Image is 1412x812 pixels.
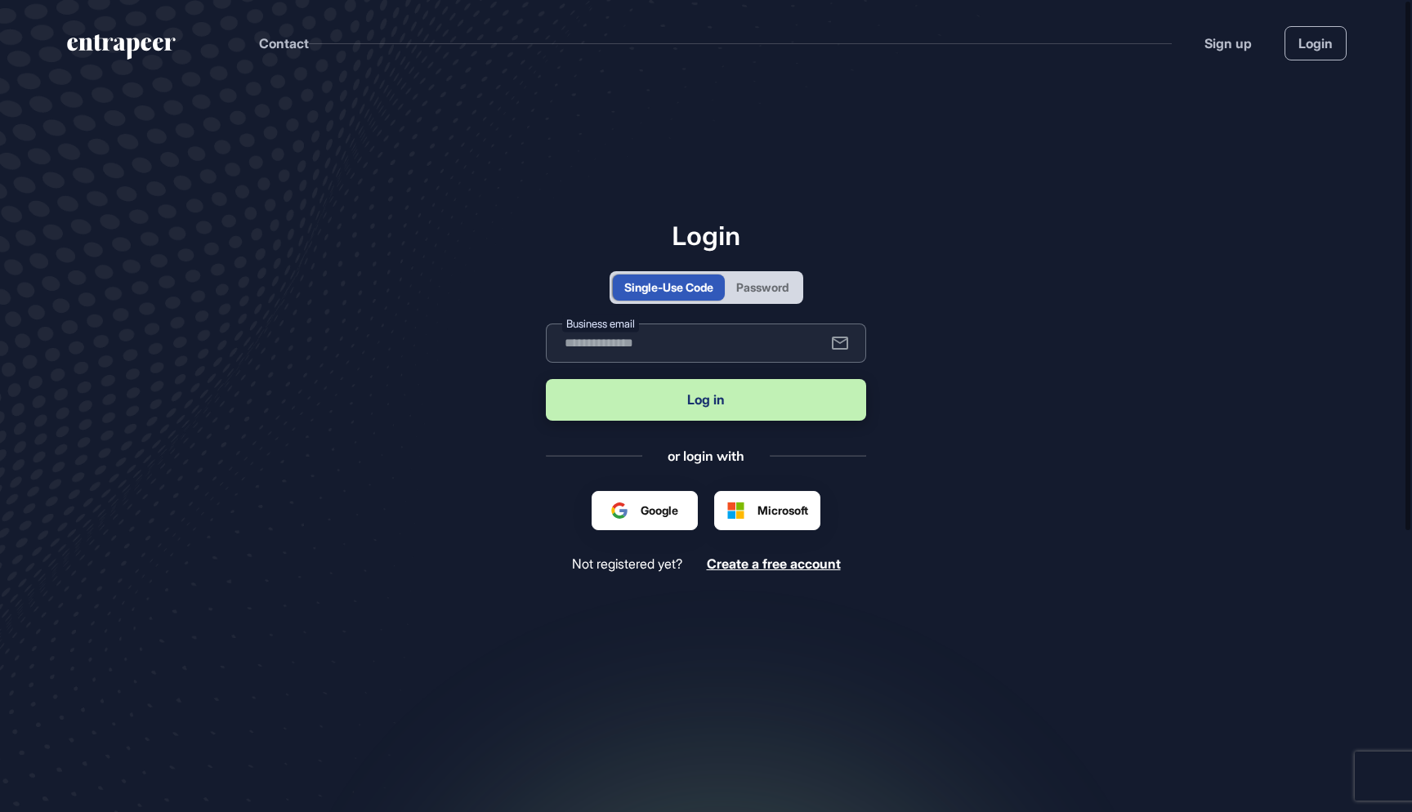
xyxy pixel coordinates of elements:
a: entrapeer-logo [65,34,177,65]
a: Create a free account [707,556,841,572]
div: or login with [668,447,744,465]
div: Password [736,279,789,296]
a: Sign up [1204,33,1252,53]
span: Microsoft [757,502,808,519]
button: Log in [546,379,866,421]
span: Not registered yet? [572,556,682,572]
a: Login [1285,26,1347,60]
h1: Login [546,220,866,251]
span: Create a free account [707,555,841,572]
button: Contact [259,33,309,54]
div: Single-Use Code [624,279,713,296]
label: Business email [562,315,639,332]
